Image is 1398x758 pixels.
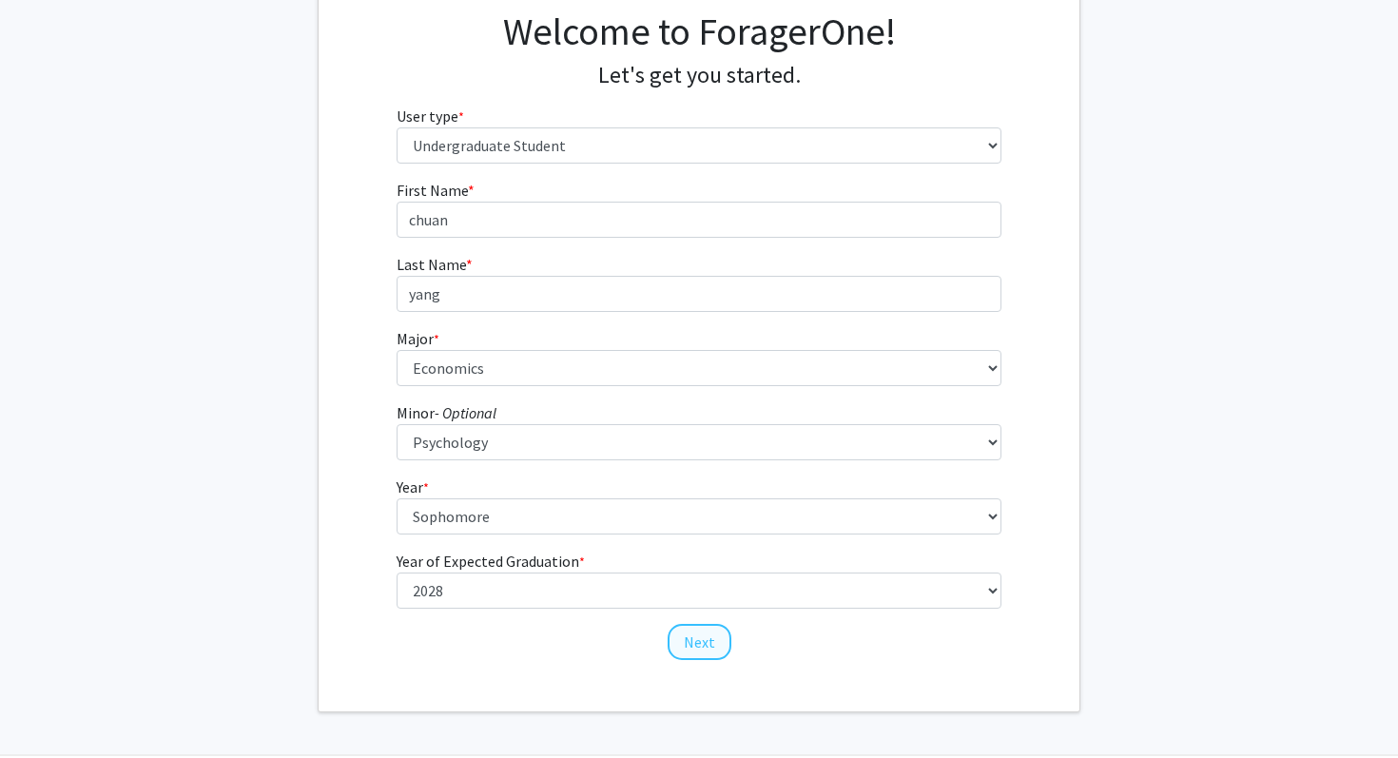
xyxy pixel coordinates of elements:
h1: Welcome to ForagerOne! [397,9,1002,54]
label: Major [397,327,439,350]
label: Year [397,476,429,498]
label: Minor [397,401,496,424]
iframe: Chat [14,672,81,744]
h4: Let's get you started. [397,62,1002,89]
span: First Name [397,181,468,200]
button: Next [668,624,731,660]
label: User type [397,105,464,127]
i: - Optional [435,403,496,422]
label: Year of Expected Graduation [397,550,585,573]
span: Last Name [397,255,466,274]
